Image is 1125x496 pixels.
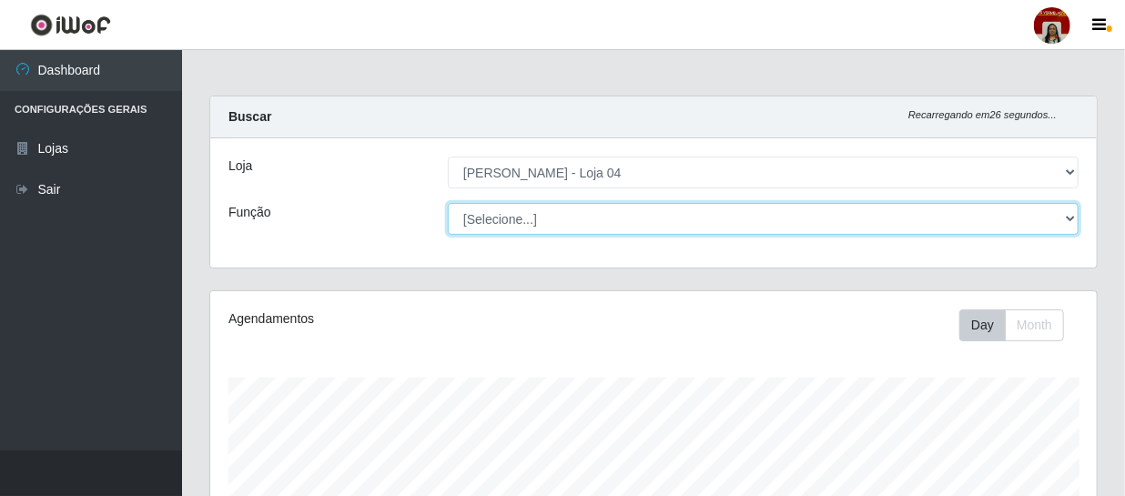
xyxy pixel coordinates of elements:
i: Recarregando em 26 segundos... [908,109,1057,120]
div: First group [959,309,1064,341]
button: Month [1005,309,1064,341]
label: Loja [228,157,252,176]
div: Toolbar with button groups [959,309,1079,341]
div: Agendamentos [228,309,567,329]
button: Day [959,309,1006,341]
strong: Buscar [228,109,271,124]
label: Função [228,203,271,222]
img: CoreUI Logo [30,14,111,36]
